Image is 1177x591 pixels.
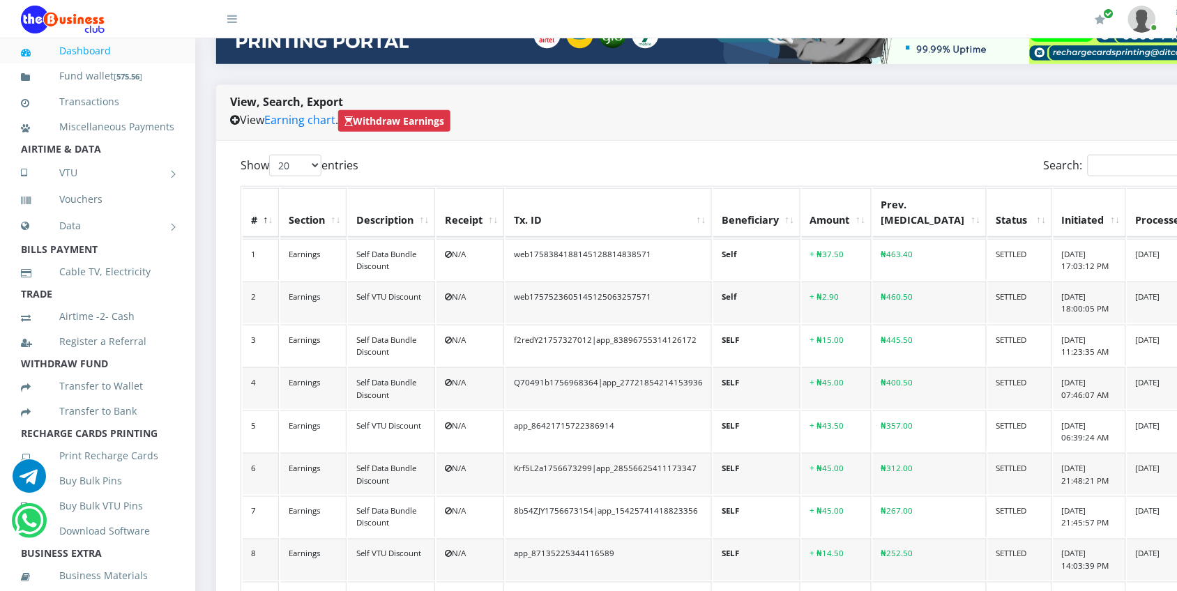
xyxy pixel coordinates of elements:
td: app_87135225344116589 [506,539,712,581]
label: Show entries [241,155,358,176]
td: 3 [243,325,279,367]
a: Earning chart [264,112,335,128]
a: Dashboard [21,35,174,67]
td: SETTLED [988,496,1052,538]
a: Vouchers [21,183,174,215]
b: 575.56 [116,71,139,82]
td: SETTLED [988,282,1052,323]
td: [DATE] 07:46:07 AM [1054,367,1126,409]
td: [DATE] 06:39:24 AM [1054,410,1126,452]
td: [DATE] 18:00:05 PM [1054,282,1126,323]
td: Earnings [280,539,347,581]
td: [DATE] 21:48:21 PM [1054,453,1126,495]
td: N/A [436,325,504,367]
td: Earnings [280,496,347,538]
td: Self Data Bundle Discount [348,367,435,409]
a: Transfer to Bank [21,395,174,427]
td: N/A [436,410,504,452]
strong: View, Search, Export [230,94,343,109]
th: Description: activate to sort column ascending [348,188,435,237]
td: web1757523605145125063257571 [506,282,712,323]
td: Self [713,239,800,281]
td: f2redY21757327012|app_83896755314126172 [506,325,712,367]
td: ₦463.40 [873,239,987,281]
td: SETTLED [988,325,1052,367]
td: N/A [436,367,504,409]
td: SETTLED [988,539,1052,581]
img: Logo [21,6,105,33]
td: N/A [436,239,504,281]
td: Earnings [280,453,347,495]
td: ₦357.00 [873,410,987,452]
th: Tx. ID: activate to sort column ascending [506,188,712,237]
a: Cable TV, Electricity [21,256,174,288]
td: [DATE] 21:45:57 PM [1054,496,1126,538]
td: Self Data Bundle Discount [348,496,435,538]
a: Fund wallet[575.56] [21,60,174,93]
td: SELF [713,367,800,409]
td: SETTLED [988,239,1052,281]
td: N/A [436,496,504,538]
td: Self Data Bundle Discount [348,325,435,367]
a: Airtime -2- Cash [21,300,174,332]
td: SETTLED [988,410,1052,452]
td: SETTLED [988,453,1052,495]
td: 1 [243,239,279,281]
td: 2 [243,282,279,323]
td: Earnings [280,239,347,281]
small: [ ] [114,71,142,82]
td: 6 [243,453,279,495]
th: Receipt: activate to sort column ascending [436,188,504,237]
td: Self Data Bundle Discount [348,453,435,495]
td: 5 [243,410,279,452]
a: Download Software [21,515,174,547]
span: Renew/Upgrade Subscription [1104,8,1114,19]
select: Showentries [269,155,321,176]
a: Transactions [21,86,174,118]
td: Q70491b1756968364|app_27721854214153936 [506,367,712,409]
td: N/A [436,539,504,581]
a: Data [21,208,174,243]
td: ₦312.00 [873,453,987,495]
a: Miscellaneous Payments [21,111,174,143]
td: 8 [243,539,279,581]
td: 4 [243,367,279,409]
td: SELF [713,453,800,495]
td: Self [713,282,800,323]
td: ₦445.50 [873,325,987,367]
td: + ₦37.50 [802,239,872,281]
td: Earnings [280,325,347,367]
td: Krf5L2a1756673299|app_28556625411173347 [506,453,712,495]
td: + ₦45.00 [802,496,872,538]
td: Self VTU Discount [348,539,435,581]
a: Buy Bulk Pins [21,465,174,497]
td: [DATE] 14:03:39 PM [1054,539,1126,581]
td: SELF [713,410,800,452]
th: Beneficiary: activate to sort column ascending [713,188,800,237]
td: + ₦45.00 [802,367,872,409]
a: VTU [21,155,174,190]
td: SELF [713,496,800,538]
td: N/A [436,282,504,323]
td: Self Data Bundle Discount [348,239,435,281]
td: ₦267.00 [873,496,987,538]
img: User [1128,6,1156,33]
th: Amount: activate to sort column ascending [802,188,872,237]
td: 8b54ZJY1756673154|app_15425741418823356 [506,496,712,538]
td: + ₦2.90 [802,282,872,323]
td: web1758384188145128814838571 [506,239,712,281]
td: SELF [713,325,800,367]
td: ₦400.50 [873,367,987,409]
td: ₦460.50 [873,282,987,323]
td: Earnings [280,282,347,323]
td: Earnings [280,410,347,452]
th: Initiated: activate to sort column ascending [1054,188,1126,237]
td: [DATE] 11:23:35 AM [1054,325,1126,367]
a: Register a Referral [21,325,174,358]
a: Chat for support [15,514,43,537]
td: [DATE] 17:03:12 PM [1054,239,1126,281]
td: + ₦45.00 [802,453,872,495]
td: + ₦43.50 [802,410,872,452]
td: + ₦15.00 [802,325,872,367]
strong: Withdraw Earnings [344,114,444,128]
